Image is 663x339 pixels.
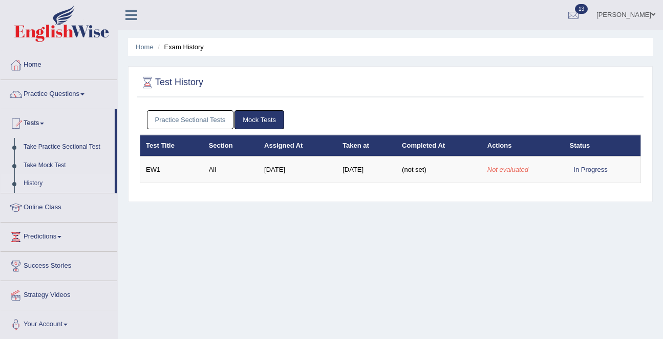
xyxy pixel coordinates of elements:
a: Take Mock Test [19,156,115,175]
a: Practice Sectional Tests [147,110,234,129]
td: EW1 [140,156,203,183]
th: Assigned At [259,135,337,156]
div: In Progress [570,164,612,175]
a: Mock Tests [234,110,284,129]
span: (not set) [402,166,426,173]
a: Predictions [1,223,117,248]
th: Status [564,135,641,156]
a: History [19,174,115,193]
th: Test Title [140,135,203,156]
span: 13 [575,4,588,14]
th: Completed At [396,135,482,156]
a: Online Class [1,193,117,219]
li: Exam History [155,42,204,52]
a: Strategy Videos [1,281,117,307]
a: Home [136,43,154,51]
em: Not evaluated [487,166,528,173]
a: Success Stories [1,252,117,277]
td: All [203,156,259,183]
th: Actions [482,135,564,156]
h2: Test History [140,75,203,90]
a: Your Account [1,310,117,336]
th: Section [203,135,259,156]
a: Practice Questions [1,80,117,106]
td: [DATE] [337,156,396,183]
a: Take Practice Sectional Test [19,138,115,156]
a: Tests [1,109,115,135]
th: Taken at [337,135,396,156]
a: Home [1,51,117,76]
td: [DATE] [259,156,337,183]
